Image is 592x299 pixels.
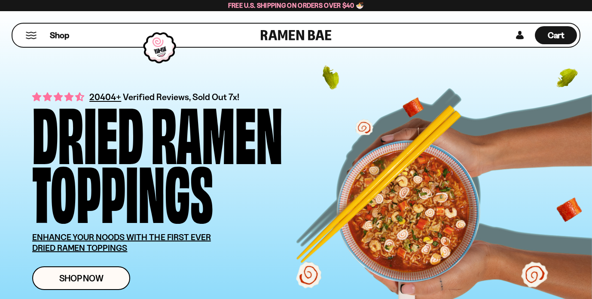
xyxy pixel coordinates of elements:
a: Shop Now [32,266,130,290]
span: Cart [548,30,565,40]
div: Cart [535,24,577,47]
div: Ramen [151,101,283,160]
u: ENHANCE YOUR NOODS WITH THE FIRST EVER DRIED RAMEN TOPPINGS [32,232,211,253]
span: Free U.S. Shipping on Orders over $40 🍜 [228,1,364,9]
div: Toppings [32,160,213,219]
span: Shop Now [59,274,104,283]
div: Dried [32,101,143,160]
button: Mobile Menu Trigger [25,32,37,39]
a: Shop [50,26,69,44]
span: Shop [50,30,69,41]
